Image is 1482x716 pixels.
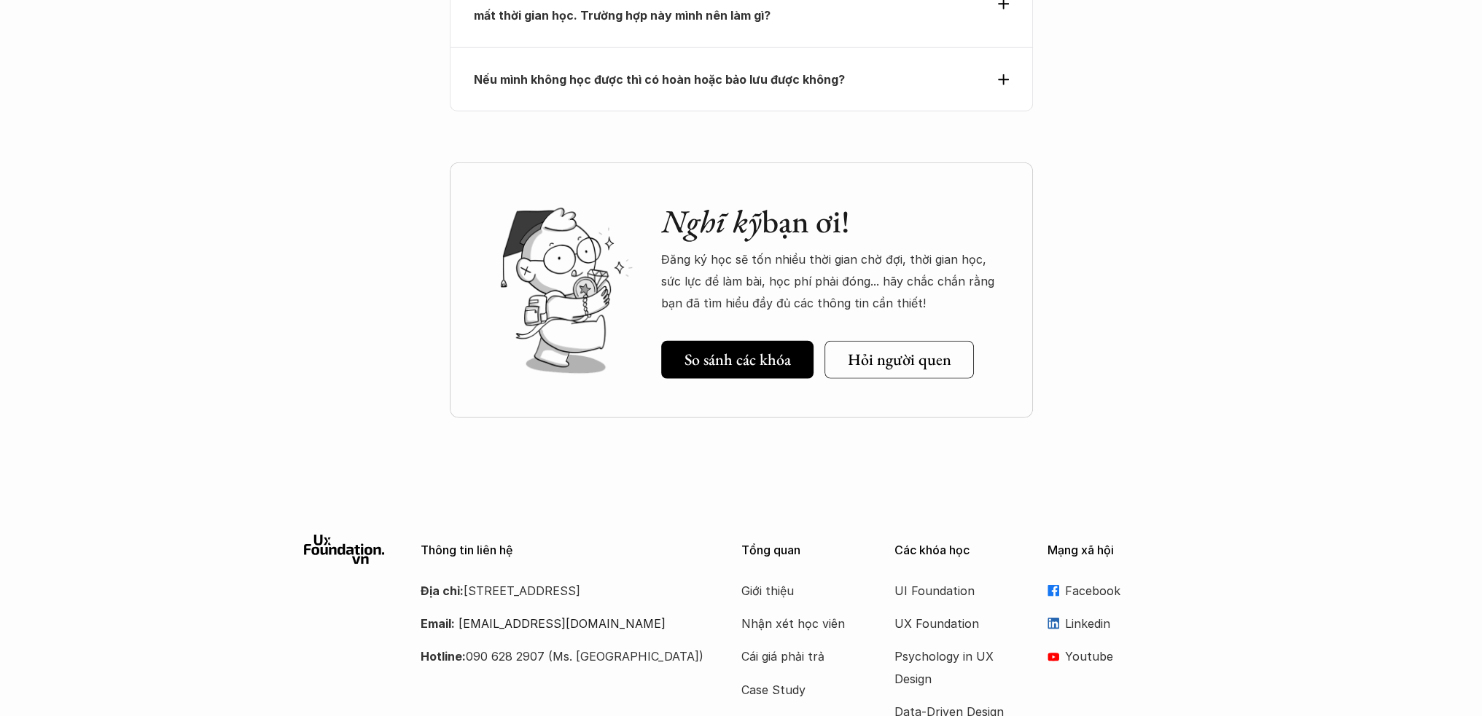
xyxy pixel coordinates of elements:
p: Mạng xã hội [1048,543,1179,557]
a: UX Foundation [894,613,1011,634]
h2: bạn ơi! [661,202,1004,241]
strong: Email: [421,616,455,631]
p: Đăng ký học sẽ tốn nhiều thời gian chờ đợi, thời gian học, sức lực để làm bài, học phí phải đóng.... [661,248,1004,315]
a: Case Study [741,679,858,701]
a: Giới thiệu [741,580,858,602]
p: Facebook [1065,580,1179,602]
em: Nghĩ kỹ [661,200,762,242]
p: Thông tin liên hệ [421,543,705,557]
strong: Địa chỉ: [421,583,464,598]
h5: Hỏi người quen [848,350,951,369]
p: Tổng quan [741,543,873,557]
p: Các khóa học [894,543,1026,557]
a: [EMAIL_ADDRESS][DOMAIN_NAME] [459,616,666,631]
a: Cái giá phải trả [741,645,858,667]
strong: Nếu mình không học được thì có hoàn hoặc bảo lưu được không? [474,72,845,87]
a: Youtube [1048,645,1179,667]
a: Hỏi người quen [824,341,974,379]
p: 090 628 2907 (Ms. [GEOGRAPHIC_DATA]) [421,645,705,667]
a: So sánh các khóa [661,341,814,379]
a: Psychology in UX Design [894,645,1011,690]
a: Linkedin [1048,613,1179,634]
a: UI Foundation [894,580,1011,602]
a: Nhận xét học viên [741,613,858,634]
a: Facebook [1048,580,1179,602]
h5: So sánh các khóa [685,350,791,369]
p: Youtube [1065,645,1179,667]
strong: Hotline: [421,649,466,664]
p: [STREET_ADDRESS] [421,580,705,602]
p: Linkedin [1065,613,1179,634]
